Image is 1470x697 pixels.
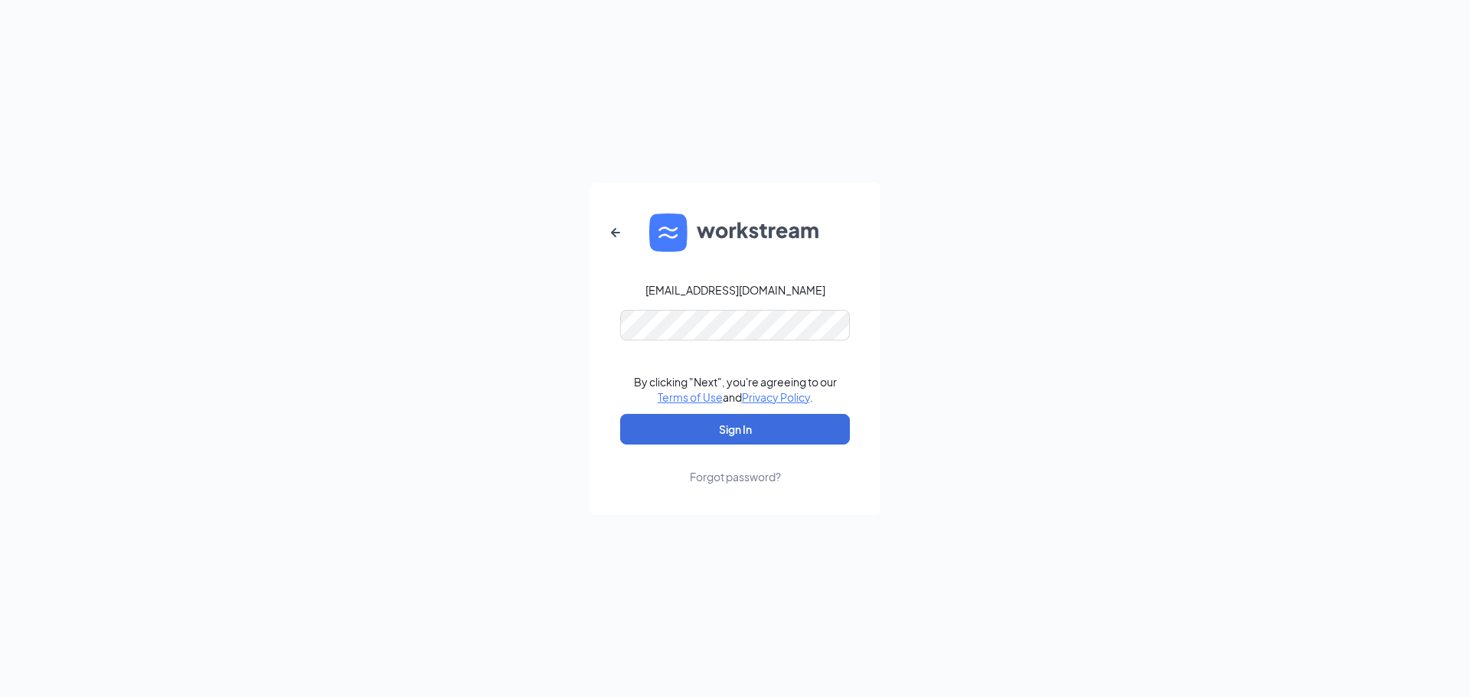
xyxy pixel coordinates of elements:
[620,414,850,445] button: Sign In
[645,282,825,298] div: [EMAIL_ADDRESS][DOMAIN_NAME]
[634,374,837,405] div: By clicking "Next", you're agreeing to our and .
[690,445,781,484] a: Forgot password?
[606,223,625,242] svg: ArrowLeftNew
[658,390,723,404] a: Terms of Use
[649,213,821,252] img: WS logo and Workstream text
[742,390,810,404] a: Privacy Policy
[690,469,781,484] div: Forgot password?
[597,214,634,251] button: ArrowLeftNew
